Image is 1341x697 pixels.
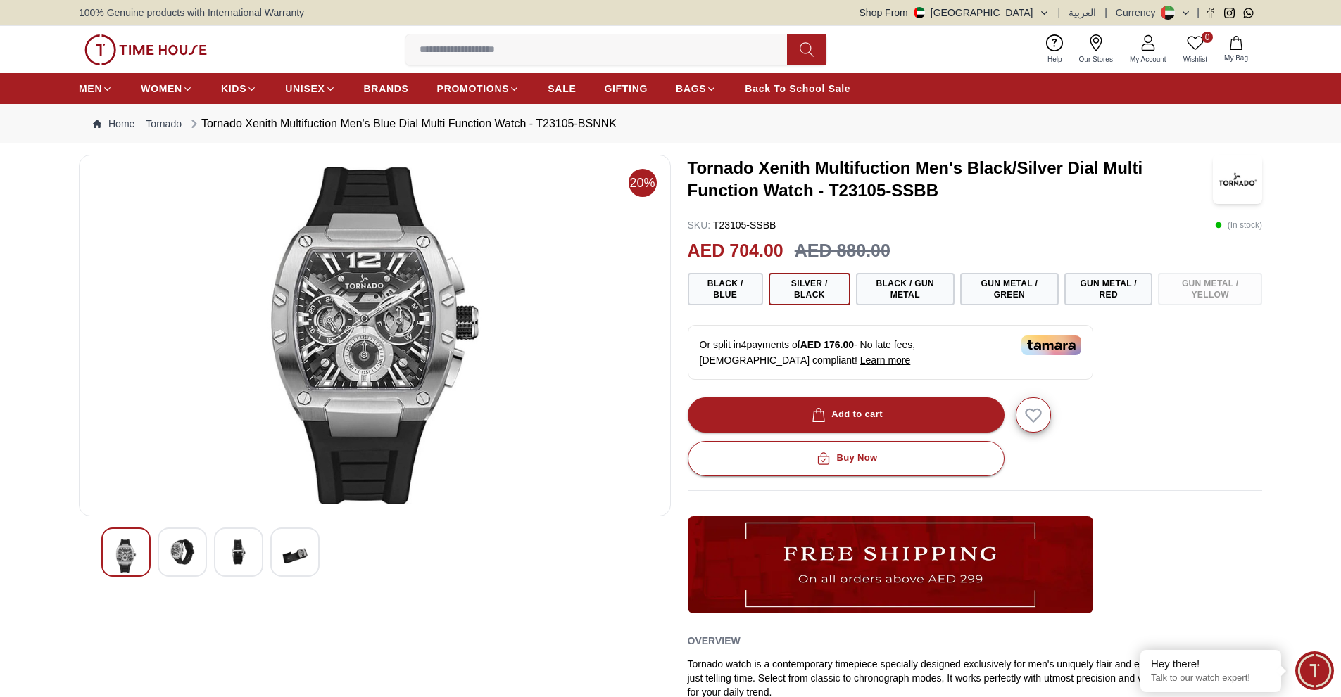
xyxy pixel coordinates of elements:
[960,273,1059,305] button: Gun Metal / Green
[1213,155,1262,204] img: Tornado Xenith Multifuction Men's Black/Silver Dial Multi Function Watch - T23105-SSBB
[688,218,776,232] p: T23105-SSBB
[221,82,246,96] span: KIDS
[548,82,576,96] span: SALE
[84,34,207,65] img: ...
[1124,54,1172,65] span: My Account
[79,104,1262,143] nav: Breadcrumb
[91,167,659,504] img: Tornado Xenith Multifuction Men's Blue Dial Multi Function Watch - T23105-BSNNK
[809,407,883,423] div: Add to cart
[676,76,717,101] a: BAGS
[1178,54,1213,65] span: Wishlist
[285,76,335,101] a: UNISEX
[1295,651,1334,690] div: Chat Widget
[93,117,134,131] a: Home
[856,273,955,305] button: Black / Gun Metal
[1224,8,1235,18] a: Instagram
[745,82,850,96] span: Back To School Sale
[1021,335,1081,355] img: Tamara
[688,630,741,651] h2: Overview
[688,273,763,305] button: Black / Blue
[1069,6,1096,20] button: العربية
[79,82,102,96] span: MEN
[187,115,617,132] div: Tornado Xenith Multifuction Men's Blue Dial Multi Function Watch - T23105-BSNNK
[1151,672,1271,684] p: Talk to our watch expert!
[1074,54,1119,65] span: Our Stores
[226,539,251,565] img: Tornado Xenith Multifuction Men's Blue Dial Multi Function Watch - T23105-BSNNK
[1151,657,1271,671] div: Hey there!
[170,539,195,565] img: Tornado Xenith Multifuction Men's Blue Dial Multi Function Watch - T23105-BSNNK
[745,76,850,101] a: Back To School Sale
[688,441,1005,476] button: Buy Now
[688,325,1093,380] div: Or split in 4 payments of - No late fees, [DEMOGRAPHIC_DATA] compliant!
[364,82,409,96] span: BRANDS
[795,238,890,264] h3: AED 880.00
[221,76,257,101] a: KIDS
[285,82,325,96] span: UNISEX
[437,82,510,96] span: PROMOTIONS
[1116,6,1161,20] div: Currency
[1071,32,1121,68] a: Our Stores
[79,6,304,20] span: 100% Genuine products with International Warranty
[1243,8,1254,18] a: Whatsapp
[1058,6,1061,20] span: |
[604,82,648,96] span: GIFTING
[1219,53,1254,63] span: My Bag
[688,516,1093,613] img: ...
[1197,6,1200,20] span: |
[688,157,1214,202] h3: Tornado Xenith Multifuction Men's Black/Silver Dial Multi Function Watch - T23105-SSBB
[113,539,139,573] img: Tornado Xenith Multifuction Men's Blue Dial Multi Function Watch - T23105-BSNNK
[548,76,576,101] a: SALE
[141,76,193,101] a: WOMEN
[676,82,706,96] span: BAGS
[364,76,409,101] a: BRANDS
[688,397,1005,433] button: Add to cart
[814,450,877,466] div: Buy Now
[860,354,911,366] span: Learn more
[629,169,657,197] span: 20%
[1039,32,1071,68] a: Help
[1205,8,1216,18] a: Facebook
[1202,32,1213,43] span: 0
[1104,6,1107,20] span: |
[1042,54,1068,65] span: Help
[604,76,648,101] a: GIFTING
[800,339,854,350] span: AED 176.00
[1175,32,1216,68] a: 0Wishlist
[141,82,182,96] span: WOMEN
[282,539,308,573] img: Tornado Xenith Multifuction Men's Blue Dial Multi Function Watch - T23105-BSNNK
[914,7,925,18] img: United Arab Emirates
[1064,273,1152,305] button: Gun Metal / Red
[688,238,783,264] h2: AED 704.00
[860,6,1050,20] button: Shop From[GEOGRAPHIC_DATA]
[1216,33,1257,66] button: My Bag
[1215,218,1262,232] p: ( In stock )
[437,76,520,101] a: PROMOTIONS
[769,273,850,305] button: Silver / Black
[146,117,182,131] a: Tornado
[688,219,711,231] span: SKU :
[79,76,113,101] a: MEN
